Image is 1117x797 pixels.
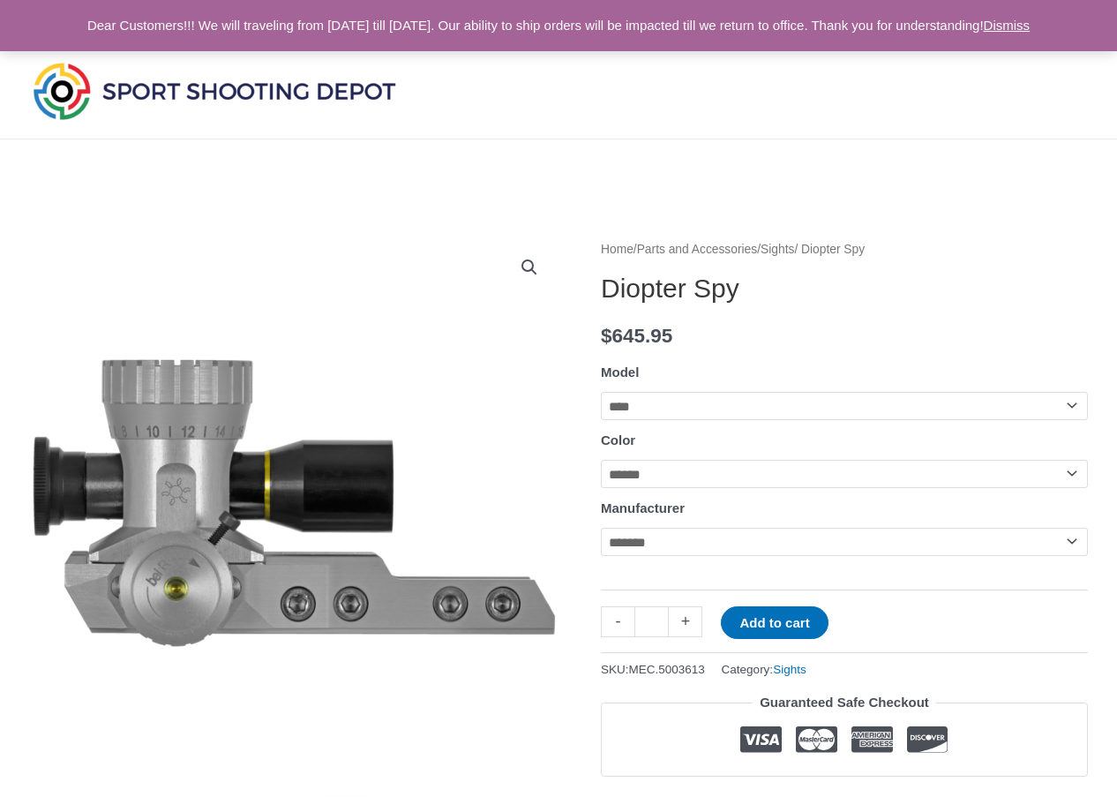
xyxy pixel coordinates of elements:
a: Sights [761,243,794,256]
span: Category: [722,658,806,680]
a: Home [601,243,633,256]
a: Sights [773,663,806,676]
a: - [601,606,634,637]
bdi: 645.95 [601,325,672,347]
input: Product quantity [634,606,669,637]
button: Add to cart [721,606,828,639]
a: Parts and Accessories [637,243,758,256]
span: MEC.5003613 [629,663,705,676]
label: Model [601,365,639,380]
legend: Guaranteed Safe Checkout [753,690,936,715]
a: Clear options [601,565,634,575]
a: View full-screen image gallery [514,252,545,283]
label: Color [601,432,635,447]
span: SKU: [601,658,705,680]
img: Sport Shooting Depot [29,58,400,124]
span: $ [601,325,612,347]
a: + [669,606,702,637]
a: Dismiss [984,18,1031,33]
nav: Breadcrumb [601,238,1088,261]
h1: Diopter Spy [601,273,1088,305]
img: Diopter Spy - Image 4 [29,238,558,768]
label: Manufacturer [601,500,685,515]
